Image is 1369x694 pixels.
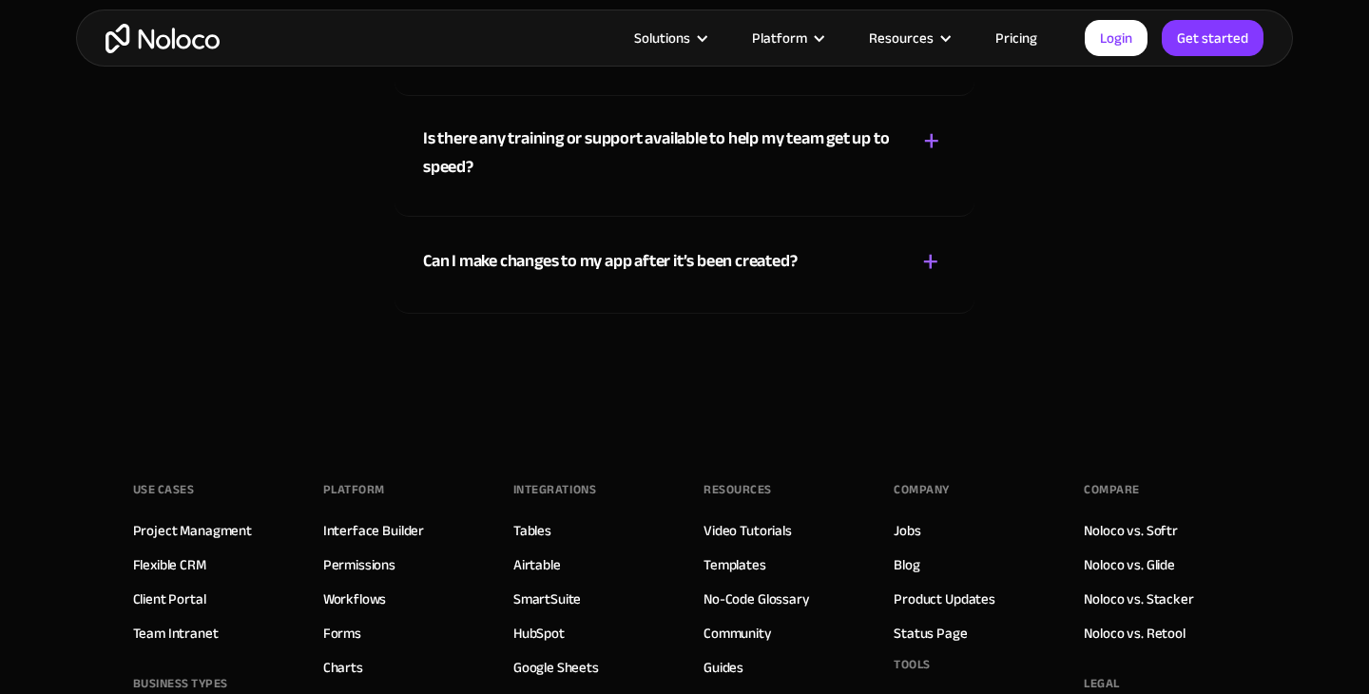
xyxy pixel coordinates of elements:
div: Solutions [634,26,690,50]
a: Blog [894,552,919,577]
a: Team Intranet [133,621,219,646]
div: Resources [704,475,772,504]
div: Use Cases [133,475,195,504]
a: Video Tutorials [704,518,792,543]
a: Login [1085,20,1147,56]
a: Forms [323,621,361,646]
div: Can I make changes to my app after it’s been created? [423,247,797,276]
a: Noloco vs. Stacker [1084,587,1193,611]
div: Resources [869,26,934,50]
a: Permissions [323,552,395,577]
a: SmartSuite [513,587,582,611]
a: No-Code Glossary [704,587,810,611]
div: + [922,245,939,279]
div: Platform [752,26,807,50]
div: INTEGRATIONS [513,475,596,504]
div: Tools [894,650,931,679]
div: Platform [728,26,845,50]
a: Airtable [513,552,561,577]
a: Charts [323,655,363,680]
div: Is there any training or support available to help my team get up to speed? [423,125,896,182]
div: Company [894,475,950,504]
div: Compare [1084,475,1140,504]
a: Project Managment [133,518,252,543]
a: Tables [513,518,551,543]
a: Get started [1162,20,1263,56]
a: Flexible CRM [133,552,206,577]
a: Templates [704,552,766,577]
a: Client Portal [133,587,206,611]
a: Jobs [894,518,920,543]
div: Platform [323,475,385,504]
a: Noloco vs. Glide [1084,552,1175,577]
div: Solutions [610,26,728,50]
a: Community [704,621,772,646]
div: + [923,125,940,158]
a: HubSpot [513,621,565,646]
a: Noloco vs. Retool [1084,621,1185,646]
a: Noloco vs. Softr [1084,518,1178,543]
a: Interface Builder [323,518,424,543]
a: Guides [704,655,743,680]
a: Status Page [894,621,967,646]
a: home [106,24,220,53]
a: Google Sheets [513,655,599,680]
a: Pricing [972,26,1061,50]
div: Resources [845,26,972,50]
a: Workflows [323,587,387,611]
a: Product Updates [894,587,995,611]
